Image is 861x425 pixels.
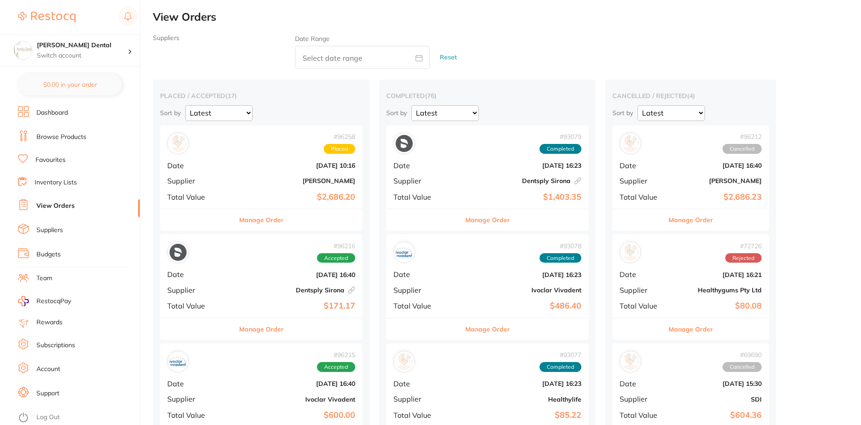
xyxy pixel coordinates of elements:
b: $2,686.23 [672,192,762,202]
a: Dashboard [36,108,68,117]
span: Total Value [620,302,665,310]
span: # 72726 [725,242,762,250]
img: Henry Schein Halas [622,135,639,152]
img: Restocq Logo [18,12,76,22]
a: Restocq Logo [18,7,76,27]
span: # 96216 [317,242,355,250]
span: # 93077 [540,351,581,358]
span: Date [620,380,665,388]
b: [DATE] 16:40 [235,271,355,278]
span: Total Value [167,193,228,201]
b: $85.22 [461,411,581,420]
b: Healthygums Pty Ltd [672,286,762,294]
button: Manage Order [465,209,510,231]
span: Supplier [620,395,665,403]
div: Dentsply Sirona#96216AcceptedDate[DATE] 16:40SupplierDentsply SironaTotal Value$171.17Manage Order [160,234,362,340]
span: Total Value [167,302,228,310]
a: Inventory Lists [35,178,77,187]
img: Healthygums Pty Ltd [622,244,639,261]
span: Total Value [393,411,454,419]
b: $604.36 [672,411,762,420]
span: Supplier [393,286,454,294]
div: Henry Schein Halas#96258PlacedDate[DATE] 10:16Supplier[PERSON_NAME]Total Value$2,686.20Manage Order [160,125,362,231]
a: Log Out [36,413,60,422]
span: # 96215 [317,351,355,358]
span: # 96258 [324,133,355,140]
b: $486.40 [461,301,581,311]
span: Completed [540,144,581,154]
span: Cancelled [723,144,762,154]
span: Date [393,270,454,278]
span: Date [167,270,228,278]
button: Manage Order [239,209,284,231]
b: $600.00 [235,411,355,420]
a: View Orders [36,201,75,210]
a: Subscriptions [36,341,75,350]
b: [DATE] 10:16 [235,162,355,169]
button: Manage Order [669,209,713,231]
label: Suppliers [153,34,288,41]
span: Date [393,161,454,170]
b: Healthylife [461,396,581,403]
span: Supplier [167,177,228,185]
span: # 96212 [723,133,762,140]
span: Placed [324,144,355,154]
span: Date [393,380,454,388]
a: RestocqPay [18,296,71,306]
h4: Hornsby Dental [37,41,128,50]
img: RestocqPay [18,296,29,306]
span: Total Value [393,302,454,310]
span: Date [167,161,228,170]
span: Rejected [725,253,762,263]
b: $1,403.35 [461,192,581,202]
img: Dentsply Sirona [396,135,413,152]
p: Sort by [612,109,633,117]
b: [DATE] 16:40 [235,380,355,387]
img: Hornsby Dental [14,41,32,59]
b: $2,686.20 [235,192,355,202]
b: $80.08 [672,301,762,311]
span: # 93078 [540,242,581,250]
b: [DATE] 16:23 [461,162,581,169]
span: Supplier [620,177,665,185]
span: Completed [540,253,581,263]
span: # 69690 [723,351,762,358]
b: SDI [672,396,762,403]
a: Rewards [36,318,62,327]
b: Ivoclar Vivadent [461,286,581,294]
a: Budgets [36,250,61,259]
button: Manage Order [239,318,284,340]
a: Favourites [36,156,66,165]
img: SDI [622,353,639,370]
span: Date [620,270,665,278]
span: Total Value [620,411,665,419]
span: Date [167,380,228,388]
b: Dentsply Sirona [461,177,581,184]
p: Sort by [386,109,407,117]
button: Log Out [18,411,137,425]
input: Select date range [295,46,430,69]
span: Total Value [393,193,454,201]
a: Browse Products [36,133,86,142]
button: $0.00 in your order [18,74,122,95]
a: Support [36,389,59,398]
span: Supplier [393,177,454,185]
img: Dentsply Sirona [170,244,187,261]
h2: completed ( 76 ) [386,92,589,100]
span: Accepted [317,253,355,263]
b: [DATE] 16:23 [461,271,581,278]
span: Cancelled [723,362,762,372]
span: Accepted [317,362,355,372]
p: Sort by [160,109,181,117]
b: [DATE] 16:21 [672,271,762,278]
b: $171.17 [235,301,355,311]
span: Date [620,161,665,170]
h2: View Orders [153,11,861,23]
span: Supplier [167,286,228,294]
span: RestocqPay [36,297,71,306]
a: Suppliers [36,226,63,235]
label: Date Range [295,35,330,42]
span: # 93079 [540,133,581,140]
img: Healthylife [396,353,413,370]
p: Switch account [37,51,128,60]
